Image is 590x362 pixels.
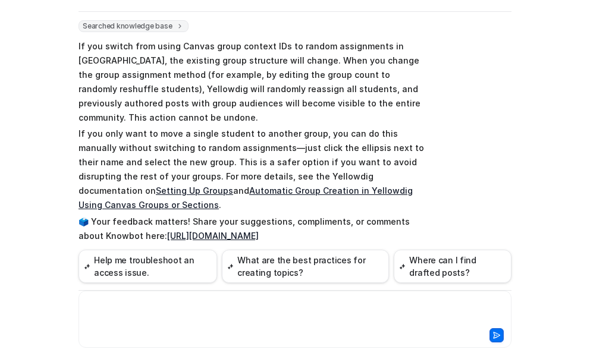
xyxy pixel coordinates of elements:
p: 🗳️ Your feedback matters! Share your suggestions, compliments, or comments about Knowbot here: [79,215,426,243]
a: [URL][DOMAIN_NAME] [167,231,259,241]
a: Setting Up Groups [156,185,233,196]
p: If you only want to move a single student to another group, you can do this manually without swit... [79,127,426,212]
span: Searched knowledge base [79,20,189,32]
p: If you switch from using Canvas group context IDs to random assignments in [GEOGRAPHIC_DATA], the... [79,39,426,125]
button: Where can I find drafted posts? [394,250,511,283]
button: What are the best practices for creating topics? [222,250,389,283]
button: Help me troubleshoot an access issue. [79,250,217,283]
